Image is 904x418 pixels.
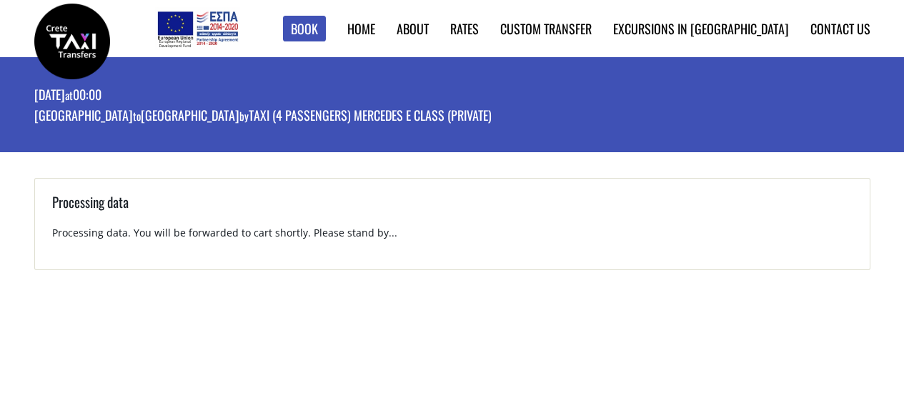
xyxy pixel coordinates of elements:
a: Contact us [810,19,870,38]
h3: Processing data [52,192,853,226]
a: About [397,19,429,38]
small: to [133,108,141,124]
p: Processing data. You will be forwarded to cart shortly. Please stand by... [52,226,853,252]
small: by [239,108,249,124]
small: at [65,87,73,103]
a: Home [347,19,375,38]
a: Rates [450,19,479,38]
a: Excursions in [GEOGRAPHIC_DATA] [613,19,789,38]
p: [DATE] 00:00 [34,86,492,106]
a: Book [283,16,326,42]
p: [GEOGRAPHIC_DATA] [GEOGRAPHIC_DATA] Taxi (4 passengers) Mercedes E Class (private) [34,106,492,127]
img: e-bannersEUERDF180X90.jpg [155,7,240,50]
a: Crete Taxi Transfers | Booking page | Crete Taxi Transfers [34,32,110,47]
a: Custom Transfer [500,19,592,38]
img: Crete Taxi Transfers | Booking page | Crete Taxi Transfers [34,4,110,79]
